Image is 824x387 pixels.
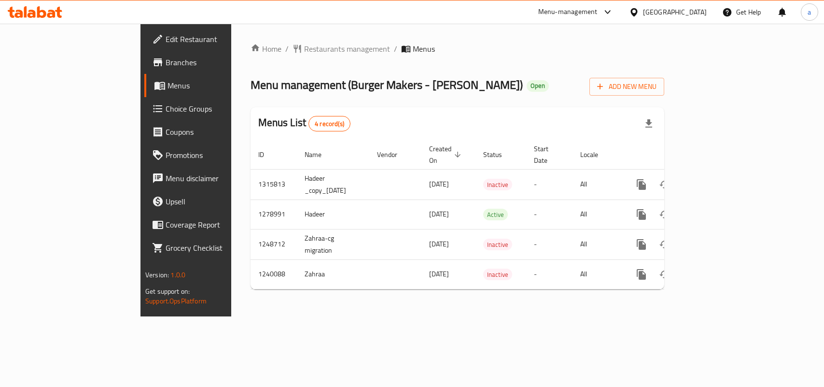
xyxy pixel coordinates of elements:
[526,200,573,229] td: -
[429,143,464,166] span: Created On
[297,169,369,200] td: Hadeer _copy_[DATE]
[653,173,676,196] button: Change Status
[483,149,515,160] span: Status
[573,259,622,289] td: All
[630,233,653,256] button: more
[526,229,573,259] td: -
[170,269,185,281] span: 1.0.0
[580,149,611,160] span: Locale
[429,208,449,220] span: [DATE]
[483,209,508,220] span: Active
[166,242,270,254] span: Grocery Checklist
[166,33,270,45] span: Edit Restaurant
[308,116,350,131] div: Total records count
[166,126,270,138] span: Coupons
[166,196,270,207] span: Upsell
[251,140,730,289] table: enhanced table
[630,173,653,196] button: more
[630,263,653,286] button: more
[653,233,676,256] button: Change Status
[144,97,278,120] a: Choice Groups
[144,74,278,97] a: Menus
[573,169,622,200] td: All
[526,259,573,289] td: -
[653,263,676,286] button: Change Status
[297,259,369,289] td: Zahraa
[251,43,664,55] nav: breadcrumb
[166,103,270,115] span: Choice Groups
[285,43,289,55] li: /
[413,43,435,55] span: Menus
[573,229,622,259] td: All
[377,149,410,160] span: Vendor
[309,119,350,129] span: 4 record(s)
[622,140,730,170] th: Actions
[145,269,169,281] span: Version:
[305,149,334,160] span: Name
[144,143,278,167] a: Promotions
[526,169,573,200] td: -
[643,7,707,17] div: [GEOGRAPHIC_DATA]
[483,239,512,250] span: Inactive
[589,78,664,96] button: Add New Menu
[166,149,270,161] span: Promotions
[637,112,660,135] div: Export file
[168,80,270,91] span: Menus
[258,149,277,160] span: ID
[483,269,512,280] span: Inactive
[483,179,512,190] span: Inactive
[304,43,390,55] span: Restaurants management
[166,172,270,184] span: Menu disclaimer
[630,203,653,226] button: more
[144,120,278,143] a: Coupons
[144,236,278,259] a: Grocery Checklist
[534,143,561,166] span: Start Date
[429,178,449,190] span: [DATE]
[297,200,369,229] td: Hadeer
[144,167,278,190] a: Menu disclaimer
[429,238,449,250] span: [DATE]
[538,6,598,18] div: Menu-management
[144,28,278,51] a: Edit Restaurant
[293,43,390,55] a: Restaurants management
[597,81,656,93] span: Add New Menu
[808,7,811,17] span: a
[144,213,278,236] a: Coverage Report
[144,190,278,213] a: Upsell
[653,203,676,226] button: Change Status
[166,219,270,230] span: Coverage Report
[145,295,207,307] a: Support.OpsPlatform
[394,43,397,55] li: /
[429,268,449,280] span: [DATE]
[573,200,622,229] td: All
[166,57,270,68] span: Branches
[145,285,190,298] span: Get support on:
[527,80,549,92] div: Open
[297,229,369,259] td: Zahraa-cg migration
[251,74,523,96] span: Menu management ( Burger Makers - [PERSON_NAME] )
[144,51,278,74] a: Branches
[527,82,549,90] span: Open
[258,115,350,131] h2: Menus List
